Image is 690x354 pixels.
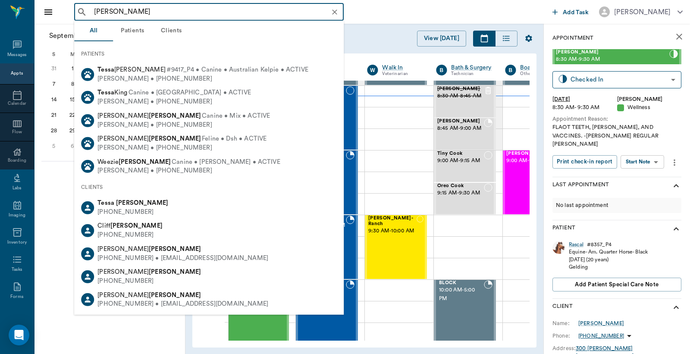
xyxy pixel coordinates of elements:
span: Oreo Cook [437,183,484,189]
b: Tessa [97,200,114,206]
p: Appointment [552,34,593,42]
span: 9:00 AM - 9:15 AM [437,157,484,165]
span: 8:30 AM - 9:30 AM [556,55,669,64]
div: Technician [313,70,354,78]
div: [PERSON_NAME] • [PHONE_NUMBER] [97,74,308,83]
div: Gelding [569,263,648,271]
b: [PERSON_NAME] [119,158,171,165]
div: [PERSON_NAME] • [PHONE_NUMBER] [97,120,270,129]
span: 10:00 AM - 5:00 PM [439,286,484,303]
span: Canine • [GEOGRAPHIC_DATA] • ACTIVE [129,88,251,97]
div: Sunday, September 7, 2025 [48,78,60,90]
span: Cliff [97,222,163,229]
button: Patients [113,21,152,41]
div: Sunday, September 14, 2025 [48,94,60,106]
div: Start Note [626,157,651,167]
a: Bath & Surgery [451,63,492,72]
a: [PERSON_NAME] [578,320,624,327]
span: Tiny Cook [437,151,484,157]
div: Technician [451,70,492,78]
div: W [367,65,378,75]
div: Other [520,70,573,78]
div: Name: [552,320,578,327]
span: King [97,89,127,96]
button: View [DATE] [417,31,466,47]
a: Rascal [569,241,583,248]
span: September [47,30,86,42]
div: Sunday, September 21, 2025 [48,109,60,121]
span: [PERSON_NAME] [97,269,201,275]
span: [PERSON_NAME] [97,246,201,252]
div: Messages [7,52,27,58]
div: NOT_CONFIRMED, 9:30 AM - 10:00 AM [365,215,427,279]
button: close [671,28,688,45]
svg: show more [671,224,681,234]
div: Sunday, August 31, 2025 [48,63,60,75]
div: M [63,48,82,61]
div: Phone: [552,332,578,340]
div: [PHONE_NUMBER] [97,277,201,286]
span: #9417_P4 • Canine • Australian Kelpie • ACTIVE [166,66,308,75]
span: [PERSON_NAME]- Ranch [368,216,417,227]
div: 8:30 AM - 9:30 AM [552,103,617,112]
svg: show more [671,302,681,313]
div: Appt Tech [313,63,354,72]
div: [PHONE_NUMBER] [97,231,163,240]
div: Labs [13,185,22,191]
span: [PERSON_NAME] [437,86,484,92]
button: Print check-in report [552,155,617,169]
span: 9:30 AM - 10:00 AM [368,227,417,235]
button: Close drawer [40,3,57,21]
span: Weezie [97,158,171,165]
span: 8:45 AM - 9:00 AM [437,124,484,133]
div: Sunday, October 5, 2025 [48,140,60,152]
div: [PERSON_NAME] • [PHONE_NUMBER] [97,166,280,175]
span: [PERSON_NAME] [97,135,201,142]
p: Client [552,302,573,313]
div: Sunday, September 28, 2025 [48,125,60,137]
div: Monday, September 1, 2025 [66,63,78,75]
div: Walk In [382,63,423,72]
div: No last appointment [552,198,681,213]
svg: show more [671,181,681,191]
p: [PHONE_NUMBER] [578,332,624,340]
div: [PHONE_NUMBER] • [EMAIL_ADDRESS][DOMAIN_NAME] [97,300,268,309]
div: [PERSON_NAME] • [PHONE_NUMBER] [97,97,251,107]
span: Add patient Special Care Note [575,280,659,289]
div: Tasks [12,266,22,273]
b: [PERSON_NAME] [116,200,168,206]
span: BLOCK [439,280,484,286]
div: [DATE] (20 years) [569,256,648,263]
span: [PERSON_NAME] [506,151,553,157]
div: Equine - Am. Quarter Horse - Black [569,248,648,256]
button: [PERSON_NAME] [592,4,690,20]
div: CANCELED, 8:30 AM - 8:45 AM [434,85,496,118]
button: All [74,21,113,41]
div: Open Intercom Messenger [9,325,29,345]
div: BOOKED, 9:00 AM - 9:30 AM [503,150,565,215]
div: Monday, October 6, 2025 [66,140,78,152]
b: [PERSON_NAME] [149,269,201,275]
div: [PERSON_NAME] [614,7,671,17]
div: Wellness [617,103,682,112]
div: Veterinarian [382,70,423,78]
div: Monday, September 8, 2025 [66,78,78,90]
div: PATIENTS [74,45,344,63]
div: BOOKED, 8:45 AM - 9:00 AM [434,118,496,150]
div: Forms [10,294,23,300]
span: 8:30 AM - 8:45 AM [437,92,484,100]
button: September2025 [45,27,118,44]
div: CLIENTS [74,178,344,196]
span: [PERSON_NAME] [556,50,669,55]
div: Address: [552,345,576,352]
input: Search [91,6,341,18]
button: more [668,155,681,170]
span: [PERSON_NAME] [97,66,166,73]
div: [PERSON_NAME] [617,95,682,103]
span: Canine • [PERSON_NAME] • ACTIVE [172,157,280,166]
a: Board &Procedures [520,63,573,72]
img: Profile Image [552,241,565,254]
